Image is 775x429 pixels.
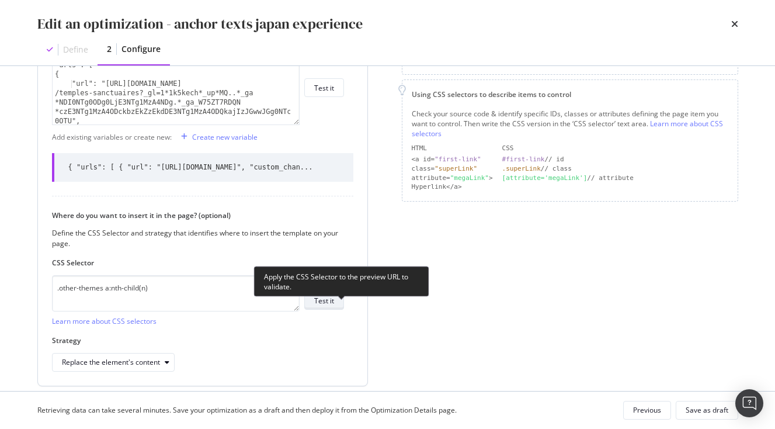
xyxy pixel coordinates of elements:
div: Edit an optimization - anchor texts japan experience [37,14,363,34]
div: Define [63,44,88,56]
div: [attribute='megaLink'] [502,174,588,182]
div: .superLink [502,165,541,172]
div: // attribute [502,174,728,183]
div: Retrieving data can take several minutes. Save your optimization as a draft and then deploy it fr... [37,405,457,415]
div: Open Intercom Messenger [735,389,763,417]
div: #first-link [502,155,545,163]
label: Strategy [52,335,344,345]
div: HTML [412,144,493,153]
div: CSS [502,144,728,153]
div: Add existing variables or create new: [52,132,172,142]
a: Learn more about CSS selectors [412,119,723,139]
div: // id [502,155,728,164]
div: Save as draft [686,405,728,415]
div: Using CSS selectors to describe items to control [412,89,728,99]
a: Learn more about CSS selectors [52,316,157,326]
div: Create new variable [192,132,258,142]
button: Test it [304,291,344,310]
div: class= [412,164,493,174]
label: CSS Selector [52,258,344,268]
div: Define the CSS Selector and strategy that identifies where to insert the template on your page. [52,228,344,248]
div: <a id= [412,155,493,164]
div: "megaLink" [450,174,489,182]
div: Previous [633,405,661,415]
div: "superLink" [435,165,477,172]
label: Where do you want to insert it in the page? (optional) [52,210,344,220]
div: Test it [314,83,334,93]
div: 2 [107,43,112,55]
div: Check your source code & identify specific IDs, classes or attributes defining the page item you ... [412,109,728,139]
button: Replace the element's content [52,353,175,372]
div: Test it [314,296,334,306]
div: // class [502,164,728,174]
textarea: .other-themes a:nth-child(n) [52,275,300,312]
button: Test it [304,78,344,97]
div: Apply the CSS Selector to the preview URL to validate. [254,266,429,296]
div: Hyperlink</a> [412,182,493,192]
div: { "urls": [ { "url": "[URL][DOMAIN_NAME]", "custom_chan... [68,162,313,172]
div: attribute= > [412,174,493,183]
button: Previous [623,401,671,420]
div: "first-link" [435,155,481,163]
button: Create new variable [176,127,258,146]
div: Configure [121,43,161,55]
button: Save as draft [676,401,738,420]
div: times [731,14,738,34]
div: Replace the element's content [62,359,160,366]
